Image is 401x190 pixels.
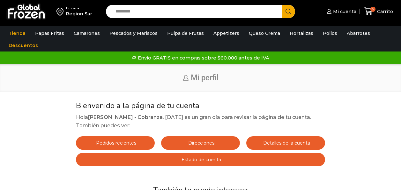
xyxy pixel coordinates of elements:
span: Direcciones [187,140,214,146]
a: Pescados y Mariscos [106,27,161,39]
a: Papas Fritas [32,27,67,39]
a: Pulpa de Frutas [164,27,207,39]
span: Carrito [375,8,393,15]
a: Abarrotes [344,27,373,39]
span: Estado de cuenta [180,157,221,162]
a: Pollos [320,27,340,39]
a: Direcciones [161,136,240,150]
span: 5 [370,7,375,12]
a: Camarones [71,27,103,39]
div: Region Sur [66,11,92,17]
a: Estado de cuenta [76,153,325,166]
span: Mi perfil [191,73,219,82]
a: Mi cuenta [325,5,356,18]
span: Mi cuenta [331,8,356,15]
a: Queso Crema [246,27,283,39]
p: Hola , [DATE] es un gran día para revisar la página de tu cuenta. También puedes ver: [76,113,325,130]
a: Descuentos [5,39,41,51]
span: Bienvenido a la página de tu cuenta [76,100,199,111]
div: Enviar a [66,6,92,11]
a: Tienda [5,27,29,39]
button: Search button [282,5,295,18]
strong: [PERSON_NAME] - Cobranza [88,114,163,120]
span: Pedidos recientes [94,140,136,146]
a: 5 Carrito [363,4,395,19]
a: Pedidos recientes [76,136,155,150]
a: Hortalizas [286,27,316,39]
img: address-field-icon.svg [56,6,66,17]
a: Appetizers [210,27,242,39]
a: Detalles de la cuenta [246,136,325,150]
span: Detalles de la cuenta [262,140,310,146]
